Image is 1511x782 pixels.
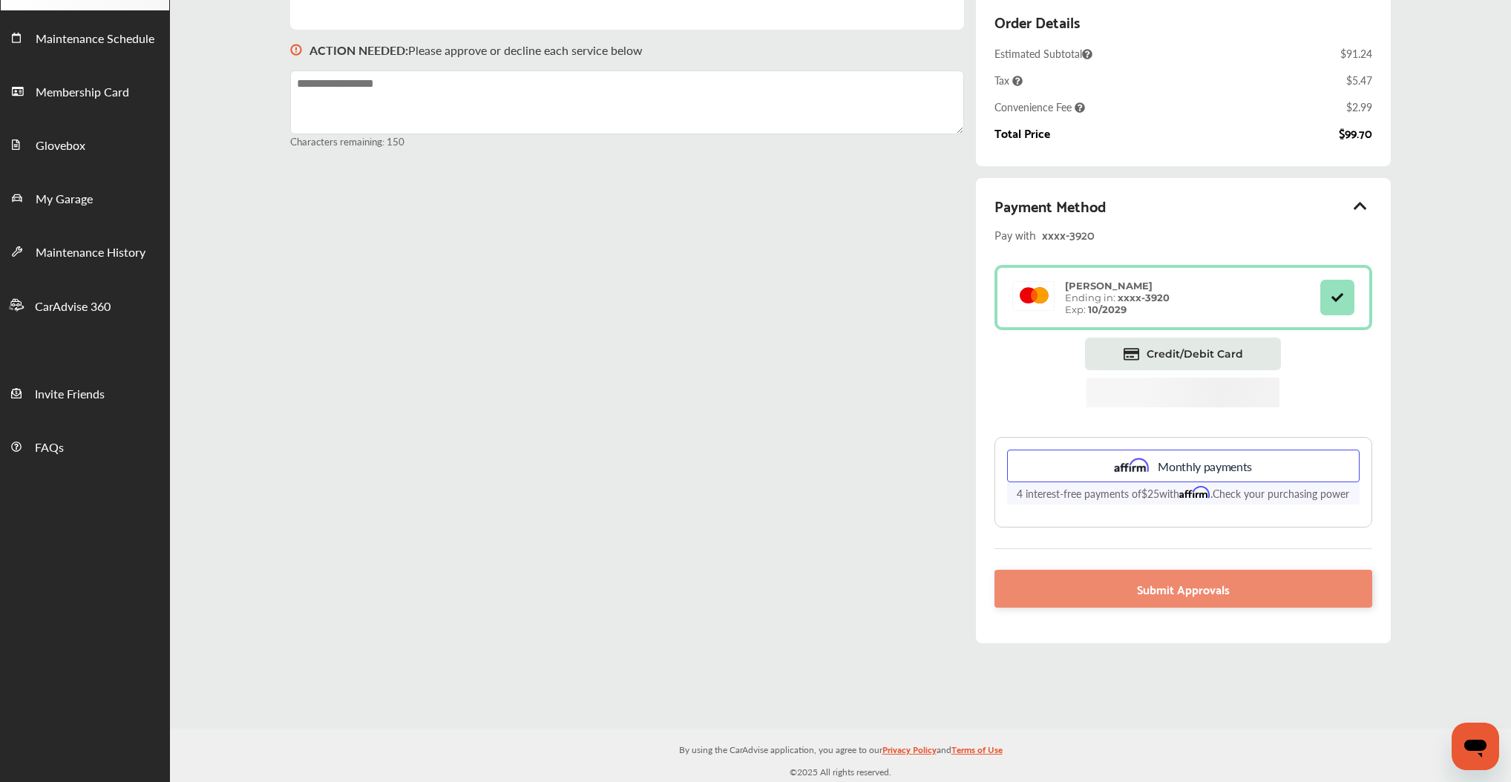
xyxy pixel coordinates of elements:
div: $99.70 [1339,126,1372,139]
a: Submit Approvals [994,570,1372,608]
a: Credit/Debit Card [1085,338,1281,370]
span: Membership Card [36,83,129,102]
div: Monthly payments [1007,450,1360,482]
b: ACTION NEEDED : [309,42,408,59]
a: Privacy Policy [882,741,937,764]
span: Submit Approvals [1137,579,1230,599]
div: $5.47 [1346,73,1372,88]
div: Total Price [994,126,1050,139]
p: By using the CarAdvise application, you agree to our and [170,741,1511,757]
p: 4 interest-free payments of with . [1007,482,1360,505]
strong: 10/2029 [1088,303,1127,315]
div: Ending in: Exp: [1058,280,1177,315]
img: affirm.ee73cc9f.svg [1114,457,1149,475]
a: My Garage [1,171,169,224]
span: Maintenance Schedule [36,30,154,49]
a: Terms of Use [951,741,1003,764]
div: xxxx- 3920 [1042,224,1228,244]
span: $25 [1141,486,1159,501]
a: Glovebox [1,117,169,171]
div: Payment Method [994,193,1372,218]
span: Credit/Debit Card [1147,347,1243,361]
iframe: Button to launch messaging window [1452,723,1499,770]
a: Check your purchasing power - Learn more about Affirm Financing (opens in modal) [1213,486,1349,501]
span: Convenience Fee [994,99,1085,114]
span: Estimated Subtotal [994,46,1092,61]
p: Please approve or decline each service below [309,42,643,59]
div: Order Details [994,9,1080,34]
span: FAQs [35,438,64,458]
strong: [PERSON_NAME] [1065,280,1153,292]
span: Pay with [994,224,1036,244]
strong: xxxx- 3920 [1118,292,1170,303]
div: © 2025 All rights reserved. [170,729,1511,782]
img: svg+xml;base64,PHN2ZyB3aWR0aD0iMTYiIGhlaWdodD0iMTciIHZpZXdCb3g9IjAgMCAxNiAxNyIgZmlsbD0ibm9uZSIgeG... [290,30,302,70]
span: Glovebox [36,137,85,156]
a: Maintenance Schedule [1,10,169,64]
a: Maintenance History [1,224,169,277]
span: Maintenance History [36,243,145,263]
div: $2.99 [1346,99,1372,114]
span: My Garage [36,190,93,209]
div: $91.24 [1340,46,1372,61]
small: Characters remaining: 150 [290,134,963,148]
span: Affirm [1179,486,1210,499]
a: Membership Card [1,64,169,117]
iframe: PayPal [1086,378,1279,446]
span: Invite Friends [35,385,105,404]
span: Tax [994,73,1023,88]
span: CarAdvise 360 [35,298,111,317]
